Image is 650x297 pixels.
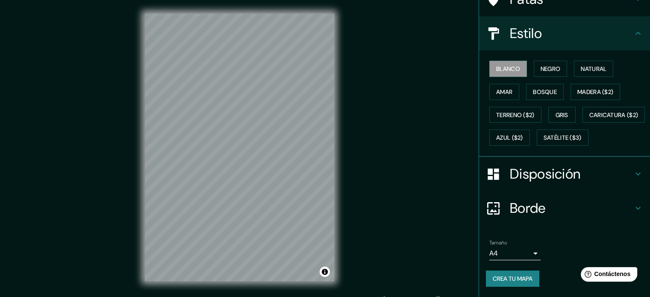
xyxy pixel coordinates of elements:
font: Bosque [533,88,557,96]
button: Natural [574,61,613,77]
button: Negro [534,61,568,77]
font: Disposición [510,165,580,183]
font: Madera ($2) [577,88,613,96]
canvas: Mapa [145,14,334,281]
button: Amar [489,84,519,100]
font: Estilo [510,24,542,42]
font: Gris [556,111,568,119]
font: Azul ($2) [496,134,523,142]
button: Satélite ($3) [537,129,588,146]
font: Negro [541,65,561,73]
div: Borde [479,191,650,225]
button: Gris [548,107,576,123]
button: Bosque [526,84,564,100]
button: Activar o desactivar atribución [320,267,330,277]
font: Terreno ($2) [496,111,535,119]
font: Amar [496,88,512,96]
font: A4 [489,249,498,258]
button: Madera ($2) [571,84,620,100]
div: Estilo [479,16,650,50]
font: Satélite ($3) [544,134,582,142]
iframe: Lanzador de widgets de ayuda [574,264,641,288]
font: Caricatura ($2) [589,111,638,119]
font: Blanco [496,65,520,73]
font: Borde [510,199,546,217]
button: Caricatura ($2) [582,107,645,123]
button: Terreno ($2) [489,107,541,123]
button: Blanco [489,61,527,77]
div: A4 [489,247,541,260]
font: Tamaño [489,239,507,246]
button: Azul ($2) [489,129,530,146]
div: Disposición [479,157,650,191]
button: Crea tu mapa [486,271,539,287]
font: Natural [581,65,606,73]
font: Crea tu mapa [493,275,532,282]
